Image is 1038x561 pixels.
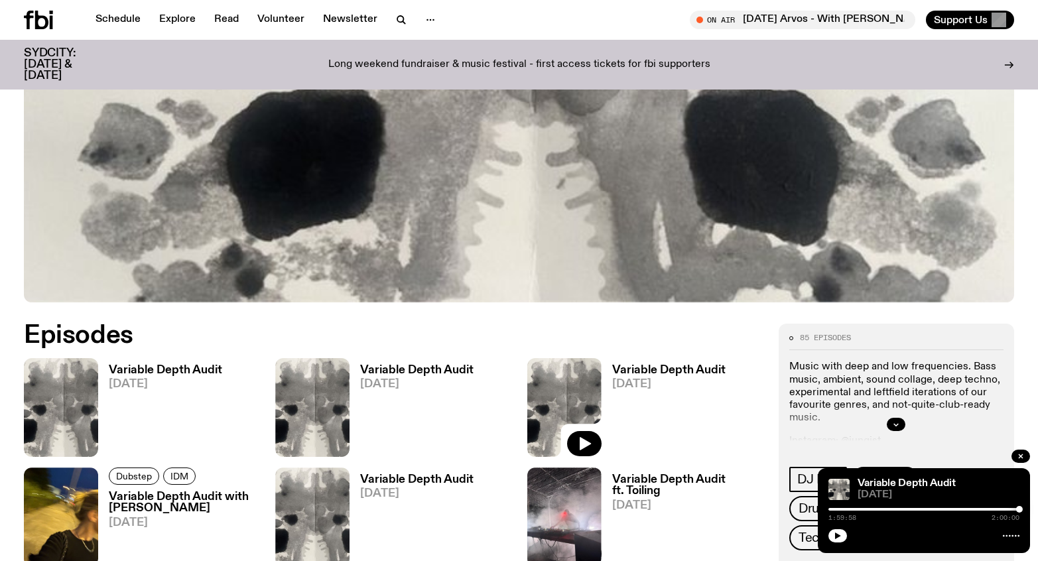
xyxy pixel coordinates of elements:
h3: Variable Depth Audit ft. Toiling [612,474,763,497]
span: Support Us [934,14,988,26]
span: [DATE] [612,379,726,390]
span: [DATE] [360,379,474,390]
a: DJ Mix [789,467,847,492]
h3: Variable Depth Audit [109,365,222,376]
span: 2:00:00 [992,515,1019,521]
a: Explore [151,11,204,29]
span: IDM [170,471,188,481]
h2: Episodes [24,324,679,347]
span: DJ Mix [797,472,839,487]
h3: SYDCITY: [DATE] & [DATE] [24,48,109,82]
a: Techno [789,525,850,550]
h3: Variable Depth Audit [360,474,474,485]
h3: Variable Depth Audit [612,365,726,376]
button: Support Us [926,11,1014,29]
p: Long weekend fundraiser & music festival - first access tickets for fbi supporters [328,59,710,71]
a: Drum & Bass [789,496,883,521]
span: [DATE] [360,488,474,499]
span: Drum & Bass [799,501,874,516]
a: Schedule [88,11,149,29]
a: Variable Depth Audit[DATE] [602,365,726,457]
span: [DATE] [109,517,259,529]
a: Dubstep [109,467,159,485]
a: Read [206,11,247,29]
a: Dubstep [851,467,920,492]
span: [DATE] [109,379,222,390]
img: A black and white Rorschach [275,358,350,457]
a: Newsletter [315,11,385,29]
h3: Variable Depth Audit [360,365,474,376]
span: Dubstep [116,471,152,481]
a: Variable Depth Audit[DATE] [98,365,222,457]
span: [DATE] [612,500,763,511]
a: Variable Depth Audit[DATE] [350,365,474,457]
span: 85 episodes [800,334,851,342]
a: Volunteer [249,11,312,29]
span: 1:59:58 [828,515,856,521]
a: Variable Depth Audit [858,478,956,489]
p: Music with deep and low frequencies. Bass music, ambient, sound collage, deep techno, experimenta... [789,361,1004,424]
img: A black and white Rorschach [828,479,850,500]
a: IDM [163,467,196,485]
span: Techno [799,530,841,545]
span: [DATE] [858,490,1019,500]
button: On Air[DATE] Arvos - With [PERSON_NAME] [690,11,915,29]
h3: Variable Depth Audit with [PERSON_NAME] [109,491,259,514]
img: A black and white Rorschach [24,358,98,457]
